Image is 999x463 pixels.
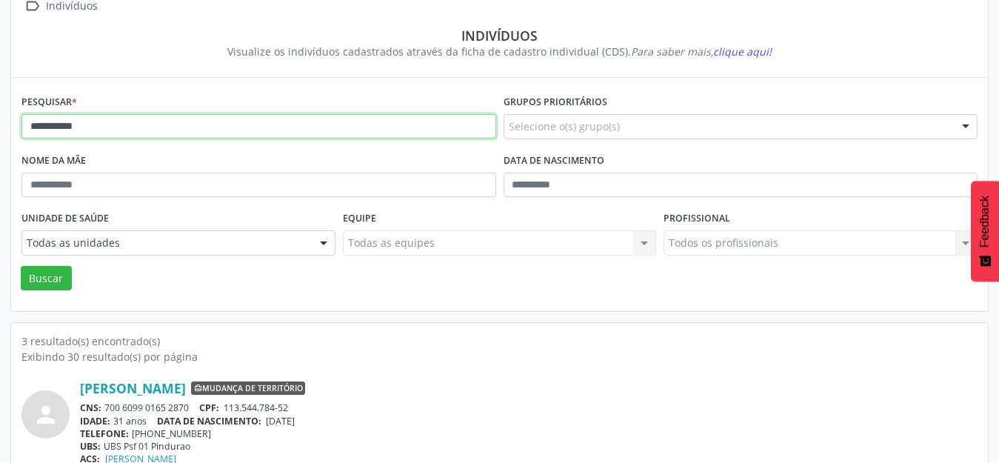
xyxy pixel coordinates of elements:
span: CPF: [199,402,219,414]
div: Exibindo 30 resultado(s) por página [21,349,978,364]
label: Profissional [664,207,730,230]
div: Visualize os indivíduos cadastrados através da ficha de cadastro individual (CDS). [32,44,967,59]
button: Feedback - Mostrar pesquisa [971,181,999,282]
label: Nome da mãe [21,150,86,173]
span: DATA DE NASCIMENTO: [157,415,261,427]
span: Todas as unidades [27,236,305,250]
div: 700 6099 0165 2870 [80,402,978,414]
label: Pesquisar [21,91,77,114]
span: IDADE: [80,415,110,427]
label: Grupos prioritários [504,91,607,114]
span: CNS: [80,402,101,414]
div: 31 anos [80,415,978,427]
span: Feedback [978,196,992,247]
label: Data de nascimento [504,150,604,173]
a: [PERSON_NAME] [80,380,186,396]
span: [DATE] [266,415,295,427]
span: Selecione o(s) grupo(s) [509,119,620,134]
span: clique aqui! [713,44,772,59]
span: Mudança de território [191,382,305,395]
button: Buscar [21,266,72,291]
div: UBS Psf 01 Pindurao [80,440,978,453]
label: Equipe [343,207,376,230]
div: Indivíduos [32,27,967,44]
div: 3 resultado(s) encontrado(s) [21,333,978,349]
span: UBS: [80,440,101,453]
span: 113.544.784-52 [224,402,288,414]
label: Unidade de saúde [21,207,109,230]
i: Para saber mais, [631,44,772,59]
span: TELEFONE: [80,427,129,440]
div: [PHONE_NUMBER] [80,427,978,440]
